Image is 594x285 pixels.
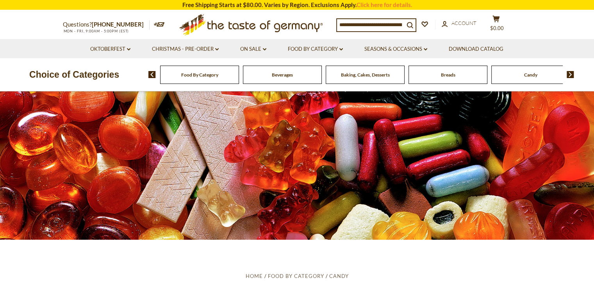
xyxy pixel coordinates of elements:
a: Food By Category [181,72,218,78]
a: Christmas - PRE-ORDER [152,45,219,53]
a: Home [245,273,262,279]
p: Questions? [63,20,150,30]
img: next arrow [567,71,574,78]
a: Account [442,19,476,28]
a: Seasons & Occasions [364,45,427,53]
a: Candy [329,273,349,279]
button: $0.00 [485,15,508,35]
a: Baking, Cakes, Desserts [341,72,390,78]
img: previous arrow [148,71,156,78]
span: Account [451,20,476,26]
a: Candy [524,72,537,78]
a: Click here for details. [357,1,412,8]
a: Breads [441,72,455,78]
a: On Sale [240,45,266,53]
a: Food By Category [288,45,343,53]
span: $0.00 [490,25,504,31]
a: Download Catalog [449,45,503,53]
a: Beverages [272,72,293,78]
a: Oktoberfest [90,45,130,53]
span: MON - FRI, 9:00AM - 5:00PM (EST) [63,29,129,33]
a: [PHONE_NUMBER] [92,21,144,28]
a: Food By Category [268,273,324,279]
